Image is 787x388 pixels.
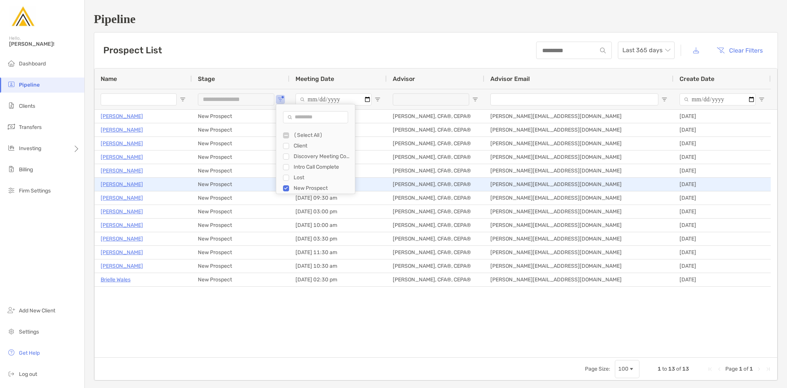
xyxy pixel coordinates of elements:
img: billing icon [7,165,16,174]
a: [PERSON_NAME] [101,125,143,135]
div: 100 [618,366,628,372]
div: Page Size: [585,366,610,372]
span: Page [725,366,738,372]
div: New Prospect [192,246,289,259]
div: Column Filter [276,104,355,194]
span: 13 [668,366,675,372]
span: Add New Client [19,307,55,314]
input: Create Date Filter Input [680,93,756,106]
div: New Prospect [192,232,289,245]
p: [PERSON_NAME] [101,248,143,257]
span: of [743,366,748,372]
a: [PERSON_NAME] [101,180,143,189]
span: 1 [750,366,753,372]
div: [PERSON_NAME][EMAIL_ADDRESS][DOMAIN_NAME] [484,123,673,137]
p: [PERSON_NAME] [101,193,143,203]
span: Advisor [393,75,415,82]
div: [DATE] 03:00 pm [289,205,387,218]
div: [PERSON_NAME], CFA®, CEPA® [387,232,484,245]
div: First Page [707,366,713,372]
div: [PERSON_NAME][EMAIL_ADDRESS][DOMAIN_NAME] [484,232,673,245]
div: [DATE] [673,164,771,177]
div: Discovery Meeting Complete [294,153,350,160]
div: [PERSON_NAME], CFA®, CEPA® [387,205,484,218]
img: settings icon [7,327,16,336]
div: Client [294,143,350,149]
p: [PERSON_NAME] [101,234,143,244]
button: Open Filter Menu [472,96,478,102]
button: Open Filter Menu [180,96,186,102]
img: investing icon [7,143,16,152]
div: New Prospect [192,219,289,232]
input: Meeting Date Filter Input [296,93,372,106]
span: Investing [19,145,41,152]
a: [PERSON_NAME] [101,207,143,216]
a: [PERSON_NAME] [101,152,143,162]
img: add_new_client icon [7,306,16,315]
span: Billing [19,166,33,173]
div: [PERSON_NAME], CFA®, CEPA® [387,164,484,177]
div: [PERSON_NAME][EMAIL_ADDRESS][DOMAIN_NAME] [484,246,673,259]
span: Last 365 days [622,42,670,59]
div: [PERSON_NAME], CFA®, CEPA® [387,259,484,273]
input: Advisor Email Filter Input [490,93,658,106]
div: New Prospect [192,123,289,137]
img: get-help icon [7,348,16,357]
div: [PERSON_NAME][EMAIL_ADDRESS][DOMAIN_NAME] [484,164,673,177]
div: [PERSON_NAME][EMAIL_ADDRESS][DOMAIN_NAME] [484,178,673,191]
div: [PERSON_NAME][EMAIL_ADDRESS][DOMAIN_NAME] [484,137,673,150]
div: New Prospect [192,151,289,164]
span: Pipeline [19,82,40,88]
a: [PERSON_NAME] [101,112,143,121]
img: transfers icon [7,122,16,131]
div: [PERSON_NAME], CFA®, CEPA® [387,123,484,137]
div: New Prospect [294,185,350,191]
a: [PERSON_NAME] [101,166,143,175]
button: Open Filter Menu [277,96,283,102]
div: [DATE] [673,137,771,150]
span: Stage [198,75,215,82]
span: Dashboard [19,61,46,67]
div: [DATE] [673,178,771,191]
div: [DATE] [673,110,771,123]
span: Transfers [19,124,42,130]
div: [PERSON_NAME], CFA®, CEPA® [387,191,484,205]
div: [PERSON_NAME], CFA®, CEPA® [387,219,484,232]
div: New Prospect [192,137,289,150]
div: [DATE] [673,219,771,232]
div: [PERSON_NAME], CFA®, CEPA® [387,110,484,123]
img: logout icon [7,369,16,378]
div: [DATE] [673,273,771,286]
button: Clear Filters [711,42,768,59]
button: Open Filter Menu [759,96,765,102]
span: Firm Settings [19,188,51,194]
div: [DATE] 10:00 am [289,219,387,232]
p: Brielle Wales [101,275,131,284]
div: [PERSON_NAME], CFA®, CEPA® [387,151,484,164]
div: [DATE] [673,246,771,259]
img: firm-settings icon [7,186,16,195]
a: [PERSON_NAME] [101,261,143,271]
div: [PERSON_NAME][EMAIL_ADDRESS][DOMAIN_NAME] [484,259,673,273]
h1: Pipeline [94,12,778,26]
span: 13 [682,366,689,372]
span: Clients [19,103,35,109]
span: [PERSON_NAME]! [9,41,80,47]
div: [DATE] 09:30 am [289,191,387,205]
div: New Prospect [192,164,289,177]
span: Advisor Email [490,75,530,82]
div: [PERSON_NAME][EMAIL_ADDRESS][DOMAIN_NAME] [484,205,673,218]
div: [PERSON_NAME][EMAIL_ADDRESS][DOMAIN_NAME] [484,151,673,164]
span: Settings [19,329,39,335]
div: New Prospect [192,178,289,191]
div: [DATE] [673,191,771,205]
button: Open Filter Menu [375,96,381,102]
p: [PERSON_NAME] [101,139,143,148]
div: [DATE] 10:30 am [289,259,387,273]
span: Name [101,75,117,82]
img: dashboard icon [7,59,16,68]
